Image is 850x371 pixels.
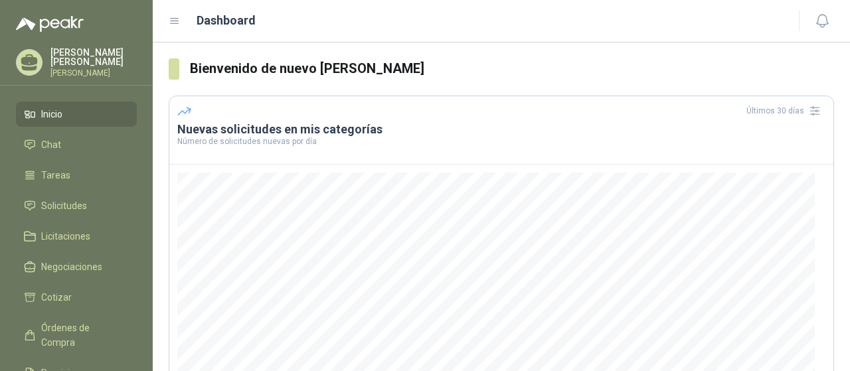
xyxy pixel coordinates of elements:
[746,100,825,121] div: Últimos 30 días
[190,58,835,79] h3: Bienvenido de nuevo [PERSON_NAME]
[41,198,87,213] span: Solicitudes
[16,102,137,127] a: Inicio
[16,224,137,249] a: Licitaciones
[16,193,137,218] a: Solicitudes
[50,48,137,66] p: [PERSON_NAME] [PERSON_NAME]
[16,315,137,355] a: Órdenes de Compra
[50,69,137,77] p: [PERSON_NAME]
[177,137,825,145] p: Número de solicitudes nuevas por día
[16,254,137,279] a: Negociaciones
[41,260,102,274] span: Negociaciones
[177,121,825,137] h3: Nuevas solicitudes en mis categorías
[197,11,256,30] h1: Dashboard
[41,290,72,305] span: Cotizar
[16,16,84,32] img: Logo peakr
[41,321,124,350] span: Órdenes de Compra
[16,163,137,188] a: Tareas
[16,285,137,310] a: Cotizar
[41,107,62,121] span: Inicio
[16,132,137,157] a: Chat
[41,229,90,244] span: Licitaciones
[41,168,70,183] span: Tareas
[41,137,61,152] span: Chat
